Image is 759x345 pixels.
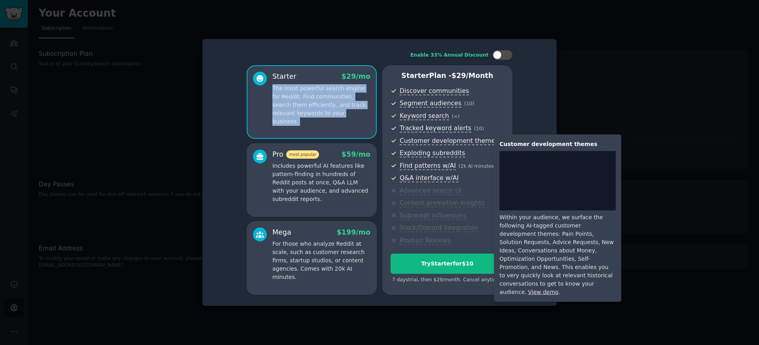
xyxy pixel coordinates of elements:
span: ( 2k AI minutes ) [459,163,496,169]
span: Customer development themes [400,137,498,145]
span: Slack/Discord integration [400,224,478,232]
a: View demo [528,289,559,295]
span: $ 59 /mo [342,150,370,158]
span: ( 10 ) [464,101,474,106]
span: ( 10 ) [474,126,484,131]
p: Starter Plan - [391,71,504,81]
span: Exploding subreddits [400,149,465,157]
p: The most powerful search engine for Reddit. Find communities, search them efficiently, and track ... [272,84,370,126]
div: Pro [272,150,319,159]
div: Within your audience, we surface the following AI-tagged customer development themes: Pain Points... [500,213,616,296]
span: Product Reviews [400,237,451,245]
span: Subreddit influencers [400,212,466,220]
span: $ 29 /month [451,72,493,80]
span: Tracked keyword alerts [400,124,471,133]
div: 7 days trial, then $ 29 /month . Cancel anytime. [391,277,504,284]
span: Find patterns w/AI [400,162,456,170]
span: Content promotion insights [400,199,485,207]
span: Q&A interface w/AI [400,174,459,182]
span: ( ∞ ) [452,114,460,119]
span: Segment audiences [400,99,461,108]
button: TryStarterfor$10 [391,254,504,274]
p: Includes powerful AI features like pattern-finding in hundreds of Reddit posts at once, Q&A LLM w... [272,162,370,203]
span: Discover communities [400,87,469,95]
span: Advanced search UI [400,187,461,195]
span: most popular [286,150,319,159]
div: Enable 33% Annual Discount [410,52,489,59]
div: Try Starter for $10 [391,260,504,268]
iframe: YouTube video player [500,151,616,210]
span: Keyword search [400,112,449,120]
div: Mega [272,227,291,237]
div: Starter [272,72,296,82]
p: For those who analyze Reddit at scale, such as customer research firms, startup studios, or conte... [272,240,370,281]
span: $ 199 /mo [337,228,370,236]
div: Customer development themes [500,140,616,148]
span: $ 29 /mo [342,72,370,80]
